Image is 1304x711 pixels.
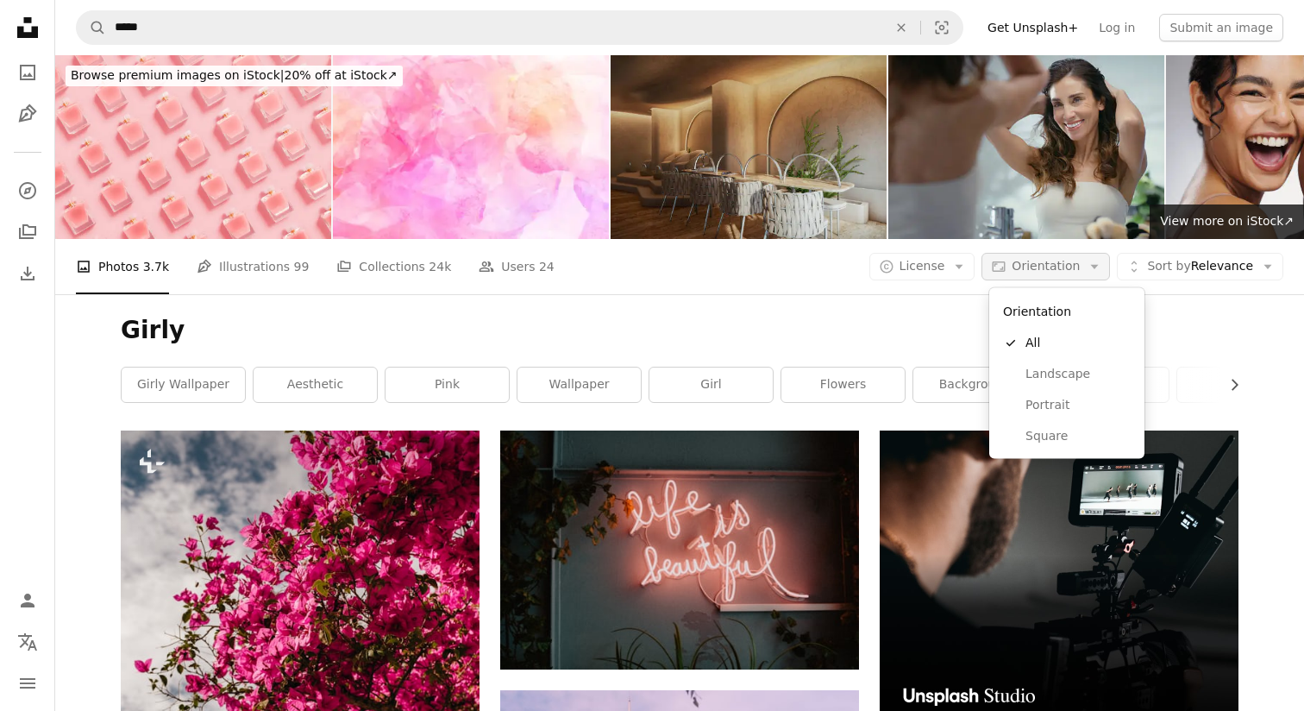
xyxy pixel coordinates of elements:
div: Orientation [996,295,1138,328]
span: All [1025,335,1131,352]
span: Orientation [1012,259,1080,273]
span: Landscape [1025,365,1131,382]
span: Portrait [1025,396,1131,413]
div: Orientation [989,288,1144,459]
button: Orientation [981,253,1110,280]
span: Square [1025,427,1131,444]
